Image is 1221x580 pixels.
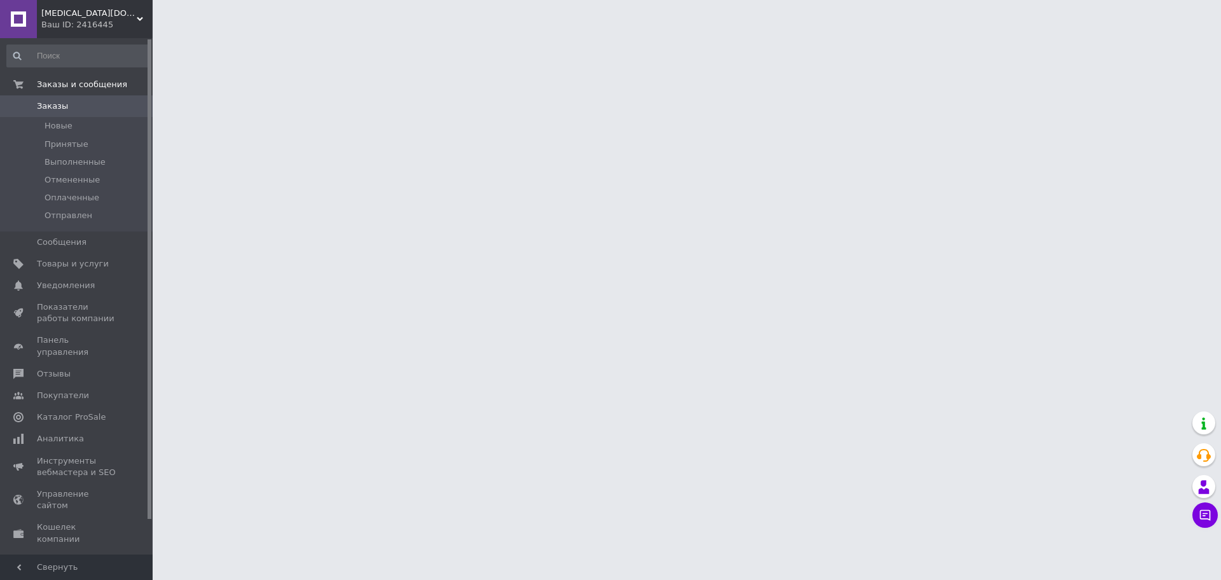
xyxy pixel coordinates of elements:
[45,120,72,132] span: Новые
[37,368,71,380] span: Отзывы
[45,210,92,221] span: Отправлен
[37,335,118,357] span: Панель управления
[41,8,137,19] span: poppers.kiev.ua
[37,100,68,112] span: Заказы
[1192,502,1218,528] button: Чат с покупателем
[37,488,118,511] span: Управление сайтом
[37,433,84,445] span: Аналитика
[45,156,106,168] span: Выполненные
[37,455,118,478] span: Инструменты вебмастера и SEO
[37,390,89,401] span: Покупатели
[37,301,118,324] span: Показатели работы компании
[37,521,118,544] span: Кошелек компании
[37,280,95,291] span: Уведомления
[45,139,88,150] span: Принятые
[37,258,109,270] span: Товары и услуги
[45,192,99,204] span: Оплаченные
[37,79,127,90] span: Заказы и сообщения
[41,19,153,31] div: Ваш ID: 2416445
[37,237,86,248] span: Сообщения
[37,411,106,423] span: Каталог ProSale
[45,174,100,186] span: Отмененные
[6,45,150,67] input: Поиск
